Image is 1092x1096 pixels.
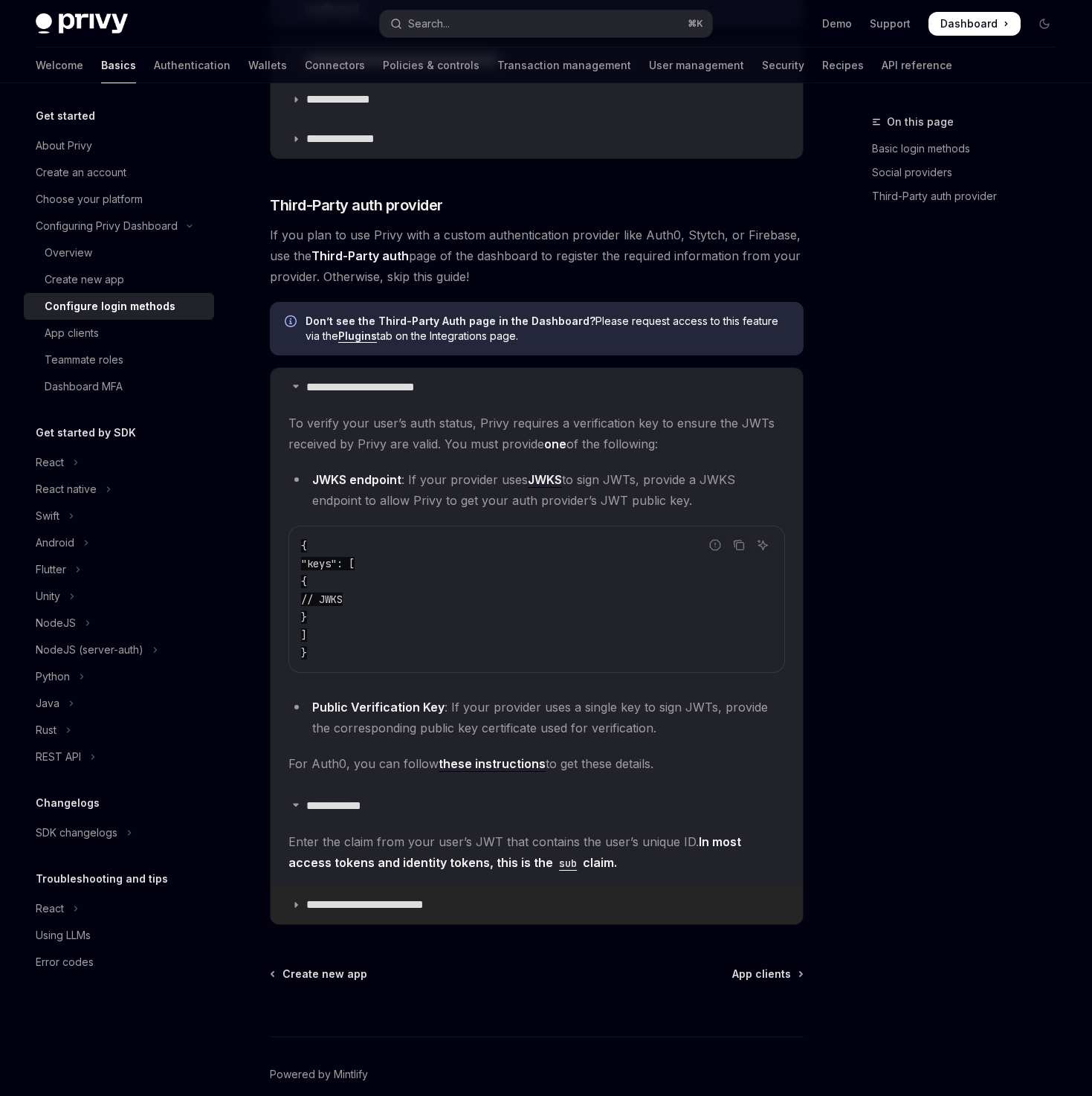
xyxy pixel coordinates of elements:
button: Toggle React section [24,449,214,476]
button: Toggle NodeJS (server-auth) section [24,636,214,663]
div: NodeJS (server-auth) [36,641,143,659]
div: Overview [45,244,92,262]
button: Toggle Android section [24,529,214,556]
a: Demo [822,16,852,31]
strong: Third-Party auth [311,248,409,263]
a: Welcome [36,48,83,83]
div: Rust [36,721,56,739]
span: Create new app [282,967,367,981]
span: ⌘ K [688,18,703,30]
div: Swift [36,507,59,525]
button: Toggle React native section [24,476,214,503]
div: Configuring Privy Dashboard [36,217,178,235]
a: Transaction management [497,48,631,83]
button: Toggle Configuring Privy Dashboard section [24,213,214,239]
a: User management [649,48,744,83]
a: Error codes [24,949,214,976]
a: Recipes [822,48,864,83]
a: About Privy [24,132,214,159]
svg: Info [285,315,300,330]
a: Security [762,48,804,83]
button: Toggle React section [24,895,214,922]
div: App clients [45,324,99,342]
a: these instructions [439,756,546,772]
span: "keys": [ [301,557,355,570]
span: To verify your user’s auth status, Privy requires a verification key to ensure the JWTs received ... [288,413,785,454]
span: If you plan to use Privy with a custom authentication provider like Auth0, Stytch, or Firebase, u... [270,225,804,287]
div: About Privy [36,137,92,155]
span: App clients [732,967,791,981]
div: Create an account [36,164,126,181]
button: Toggle Unity section [24,583,214,610]
button: Toggle Flutter section [24,556,214,583]
div: React [36,900,64,918]
span: On this page [887,113,954,131]
button: Toggle dark mode [1033,12,1056,36]
h5: Get started by SDK [36,424,136,442]
a: Social providers [872,161,1068,184]
a: API reference [882,48,952,83]
div: Teammate roles [45,351,123,369]
strong: Don’t see the Third-Party Auth page in the Dashboard? [306,315,595,327]
li: : If your provider uses to sign JWTs, provide a JWKS endpoint to allow Privy to get your auth pro... [288,469,785,511]
a: Create new app [271,967,367,981]
button: Toggle Java section [24,690,214,717]
div: Python [36,668,70,686]
button: Copy the contents from the code block [729,535,749,555]
span: } [301,610,307,624]
span: ] [301,628,307,642]
div: Error codes [36,953,94,971]
div: React native [36,480,97,498]
button: Toggle NodeJS section [24,610,214,636]
img: dark logo [36,13,128,34]
button: Toggle SDK changelogs section [24,819,214,846]
button: Toggle REST API section [24,744,214,770]
button: Toggle Rust section [24,717,214,744]
code: sub [553,855,583,871]
a: App clients [24,320,214,346]
a: Plugins [338,329,377,343]
a: Connectors [305,48,365,83]
div: REST API [36,748,81,766]
div: Dashboard MFA [45,378,123,396]
a: Support [870,16,911,31]
a: Teammate roles [24,346,214,373]
a: Basics [101,48,136,83]
a: Policies & controls [383,48,479,83]
span: // JWKS [301,593,343,606]
a: Configure login methods [24,293,214,320]
strong: JWKS endpoint [312,472,401,487]
h5: Changelogs [36,794,100,812]
a: Dashboard [928,12,1021,36]
a: Choose your platform [24,186,214,213]
li: : If your provider uses a single key to sign JWTs, provide the corresponding public key certifica... [288,697,785,738]
a: Create an account [24,159,214,186]
a: Third-Party auth provider [872,184,1068,208]
div: Java [36,694,59,712]
a: Dashboard MFA [24,373,214,400]
h5: Troubleshooting and tips [36,870,168,888]
div: Choose your platform [36,190,143,208]
strong: one [544,436,566,451]
span: Please request access to this feature via the tab on the Integrations page. [306,314,789,344]
strong: Public Verification Key [312,700,445,715]
button: Open search [380,10,712,37]
a: Wallets [248,48,287,83]
a: Authentication [154,48,230,83]
h5: Get started [36,107,95,125]
button: Toggle Swift section [24,503,214,529]
div: Using LLMs [36,926,91,944]
div: NodeJS [36,614,76,632]
button: Report incorrect code [705,535,725,555]
span: For Auth0, you can follow to get these details. [288,753,785,774]
a: Create new app [24,266,214,293]
div: Configure login methods [45,297,175,315]
a: Using LLMs [24,922,214,949]
div: Flutter [36,561,66,578]
a: App clients [732,967,802,981]
a: Powered by Mintlify [270,1067,368,1082]
a: Basic login methods [872,137,1068,161]
button: Ask AI [753,535,772,555]
span: { [301,539,307,552]
div: Android [36,534,74,552]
